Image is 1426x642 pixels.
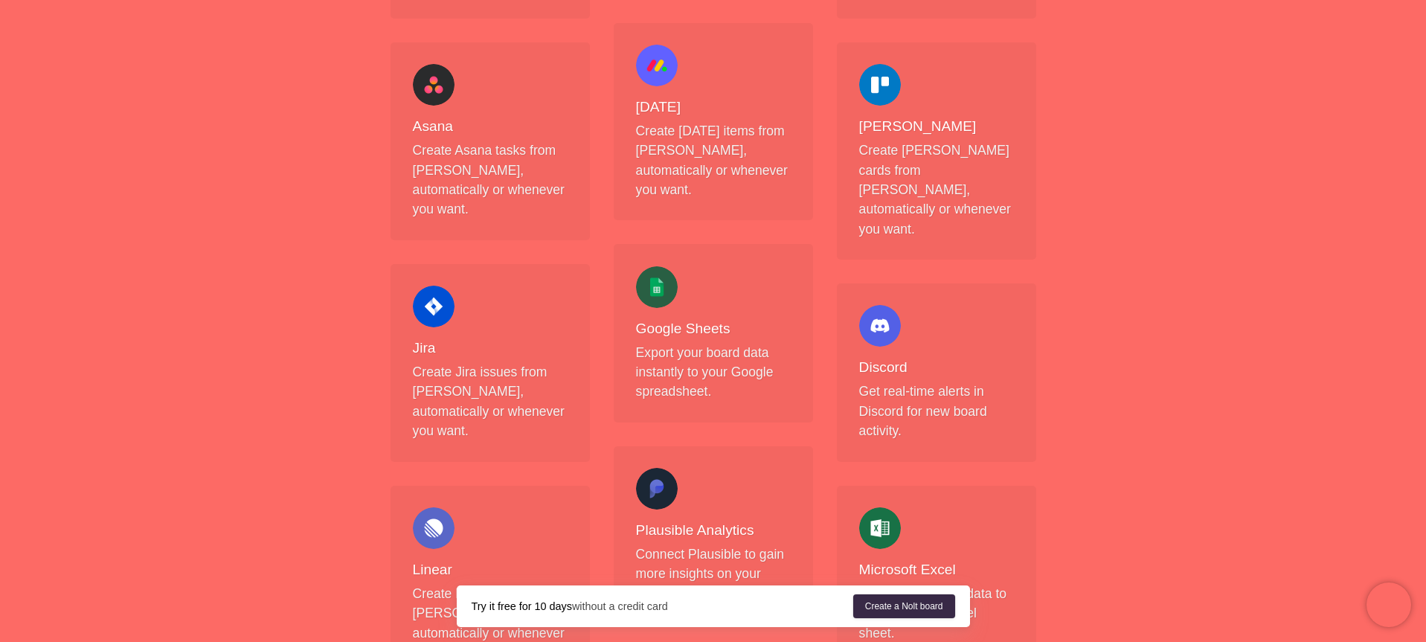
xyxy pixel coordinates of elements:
[636,545,791,603] p: Connect Plausible to gain more insights on your board visitors.
[859,561,1014,580] h4: Microsoft Excel
[1366,582,1411,627] iframe: Chatra live chat
[636,521,791,540] h4: Plausible Analytics
[859,359,1014,377] h4: Discord
[636,343,791,402] p: Export your board data instantly to your Google spreadsheet.
[472,599,853,614] div: without a credit card
[636,121,791,200] p: Create [DATE] items from [PERSON_NAME], automatically or whenever you want.
[413,339,568,358] h4: Jira
[413,362,568,441] p: Create Jira issues from [PERSON_NAME], automatically or whenever you want.
[636,98,791,117] h4: [DATE]
[413,118,568,136] h4: Asana
[859,382,1014,440] p: Get real-time alerts in Discord for new board activity.
[636,320,791,338] h4: Google Sheets
[472,600,572,612] strong: Try it free for 10 days
[859,141,1014,239] p: Create [PERSON_NAME] cards from [PERSON_NAME], automatically or whenever you want.
[413,561,568,580] h4: Linear
[413,141,568,219] p: Create Asana tasks from [PERSON_NAME], automatically or whenever you want.
[853,594,955,618] a: Create a Nolt board
[859,118,1014,136] h4: [PERSON_NAME]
